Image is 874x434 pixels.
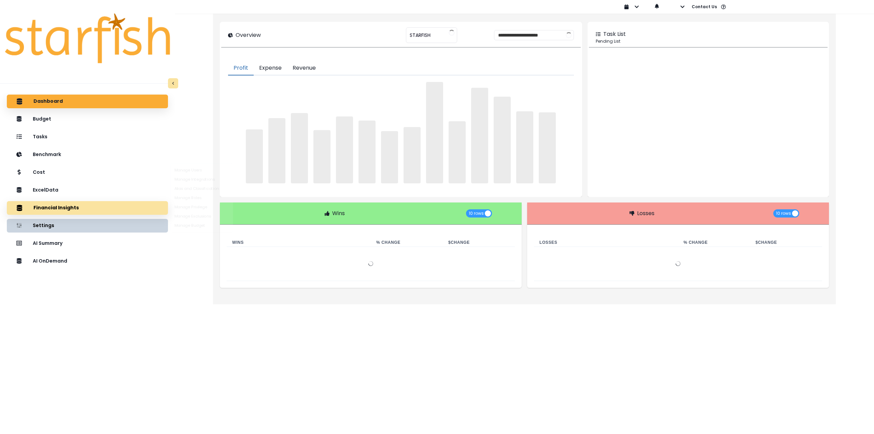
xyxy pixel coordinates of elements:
[171,202,233,211] button: Manage Privilege
[171,193,233,202] button: Manage Roles
[637,209,654,218] p: Losses
[776,209,791,218] span: 10 rows
[332,209,345,218] p: Wins
[33,240,62,246] p: AI Summary
[750,238,822,247] th: $ Change
[313,130,330,183] span: ‌
[291,113,308,183] span: ‌
[449,121,466,183] span: ‌
[287,61,321,75] button: Revenue
[7,254,168,268] button: AI OnDemand
[171,211,233,221] button: Manage Exclusions
[371,238,443,247] th: % Change
[7,237,168,250] button: AI Summary
[236,31,261,39] p: Overview
[33,187,58,193] p: ExcelData
[596,38,821,44] p: Pending List
[516,111,533,183] span: ‌
[171,221,233,230] button: Manage Budget
[678,238,750,247] th: % Change
[358,121,376,183] span: ‌
[443,238,515,247] th: $ Change
[33,169,45,175] p: Cost
[33,98,63,104] p: Dashboard
[33,152,61,157] p: Benchmark
[410,28,431,42] span: STARFISH
[426,82,443,183] span: ‌
[171,166,233,175] button: Manage Users
[171,184,233,193] button: Alias and Classification
[7,95,168,108] button: Dashboard
[171,174,233,184] button: Manage Integrations
[33,116,51,122] p: Budget
[404,127,421,183] span: ‌
[254,61,287,75] button: Expense
[33,134,47,140] p: Tasks
[7,219,168,233] button: Settings
[33,258,67,264] p: AI OnDemand
[381,131,398,183] span: ‌
[7,183,168,197] button: ExcelData
[7,112,168,126] button: Budget
[7,166,168,179] button: Cost
[228,61,254,75] button: Profit
[246,129,263,183] span: ‌
[7,201,168,215] button: Financial Insights
[603,30,626,38] p: Task List
[7,130,168,144] button: Tasks
[336,116,353,183] span: ‌
[534,238,678,247] th: Losses
[471,88,488,183] span: ‌
[268,118,285,183] span: ‌
[469,209,484,218] span: 10 rows
[494,97,511,183] span: ‌
[7,148,168,162] button: Benchmark
[539,112,556,183] span: ‌
[227,238,371,247] th: Wins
